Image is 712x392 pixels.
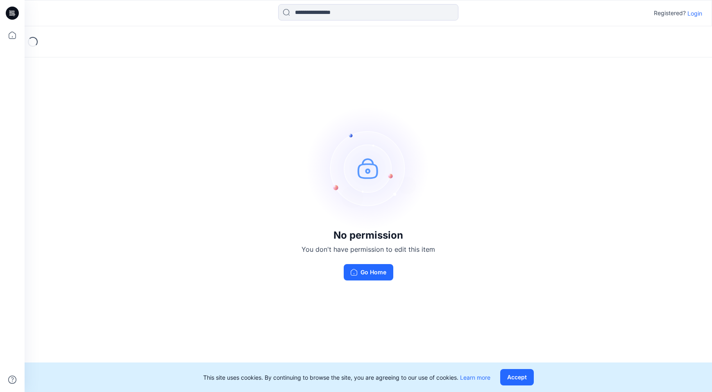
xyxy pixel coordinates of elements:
p: Registered? [654,8,686,18]
p: You don't have permission to edit this item [302,244,435,254]
h3: No permission [302,230,435,241]
button: Accept [500,369,534,385]
a: Learn more [460,374,490,381]
p: Login [687,9,702,18]
p: This site uses cookies. By continuing to browse the site, you are agreeing to our use of cookies. [203,373,490,382]
button: Go Home [344,264,393,280]
img: no-perm.svg [307,107,430,230]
